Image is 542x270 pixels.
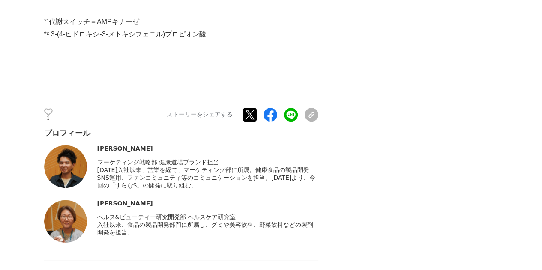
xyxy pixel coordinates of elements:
[97,166,316,189] span: [DATE]入社以来、営業を経て、マーケティング部に所属。健康食品の製品開発、SNS運用、ファンコミュニティ等のコミュニケーションを担当。[DATE]より、今回の「すらなS」の開発に取り組む。
[97,221,313,236] span: 入社以来、食品の製品開発部門に所属し、グミや美容飲料、野菜飲料などの製剤開発を担当。
[44,16,318,28] p: *¹代謝スイッチ＝AMPキナーゼ
[97,159,219,166] span: マーケティング戦略部 健康道場ブランド担当
[44,145,87,188] img: thumbnail_9b682f70-a598-11f0-928c-2315d4de1502.png
[167,111,233,119] p: ストーリーをシェアする
[44,128,318,138] div: プロフィール
[44,28,318,41] p: *² 3-(4-ヒドロキシ-3-メトキシフェニル)プロピオン酸
[44,116,53,121] p: 1
[97,214,236,220] span: ヘルス&ビューティー研究開発部 ヘルスケア研究室
[97,200,318,207] div: [PERSON_NAME]
[97,145,318,152] div: [PERSON_NAME]
[44,200,87,243] img: thumbnail_a16d7160-a598-11f0-a5b2-7d36bee4263e.png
